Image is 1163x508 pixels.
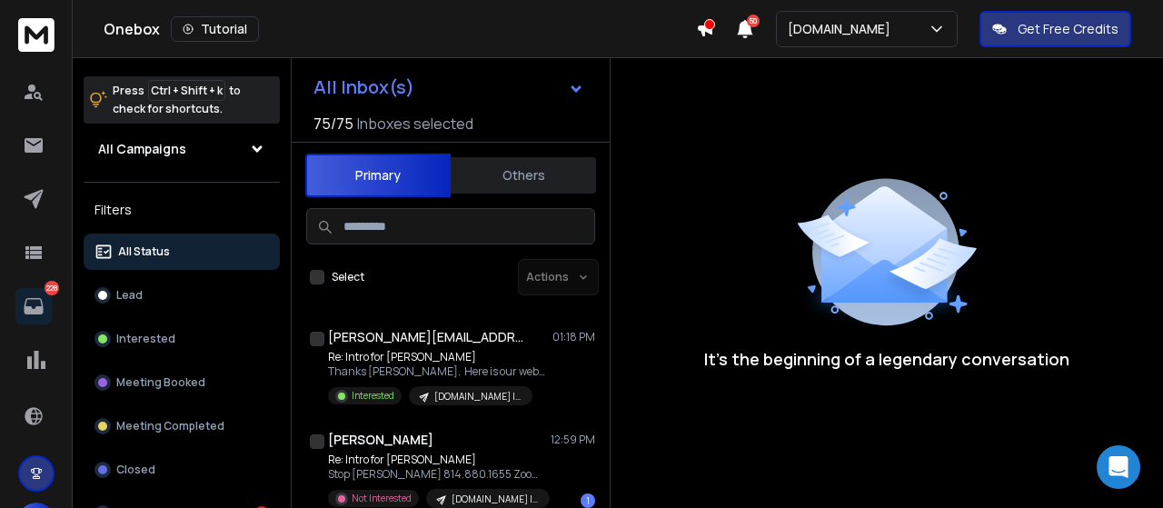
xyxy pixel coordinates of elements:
[451,155,596,195] button: Others
[788,20,898,38] p: [DOMAIN_NAME]
[313,78,414,96] h1: All Inbox(s)
[328,364,546,379] p: Thanks [PERSON_NAME]. Here is our website: [URL][DOMAIN_NAME]
[581,493,595,508] div: 1
[104,16,696,42] div: Onebox
[118,244,170,259] p: All Status
[357,113,473,134] h3: Inboxes selected
[84,234,280,270] button: All Status
[84,277,280,314] button: Lead
[352,492,412,505] p: Not Interested
[979,11,1131,47] button: Get Free Credits
[551,433,595,447] p: 12:59 PM
[84,408,280,444] button: Meeting Completed
[116,288,143,303] p: Lead
[1018,20,1118,38] p: Get Free Credits
[84,364,280,401] button: Meeting Booked
[116,375,205,390] p: Meeting Booked
[299,69,599,105] button: All Inbox(s)
[84,197,280,223] h3: Filters
[452,493,539,506] p: [DOMAIN_NAME] | 12.7k FB Ads
[148,80,225,101] span: Ctrl + Shift + k
[328,453,546,467] p: Re: Intro for [PERSON_NAME]
[704,346,1069,372] p: It’s the beginning of a legendary conversation
[747,15,760,27] span: 50
[15,288,52,324] a: 228
[84,131,280,167] button: All Campaigns
[113,82,241,118] p: Press to check for shortcuts.
[328,328,528,346] h1: [PERSON_NAME][EMAIL_ADDRESS][DOMAIN_NAME]
[328,350,546,364] p: Re: Intro for [PERSON_NAME]
[552,330,595,344] p: 01:18 PM
[434,390,522,403] p: [DOMAIN_NAME] | 12.7k FB Ads
[45,281,59,295] p: 228
[352,389,394,403] p: Interested
[332,270,364,284] label: Select
[1097,445,1140,489] div: Open Intercom Messenger
[116,463,155,477] p: Closed
[84,321,280,357] button: Interested
[116,419,224,433] p: Meeting Completed
[98,140,186,158] h1: All Campaigns
[84,452,280,488] button: Closed
[116,332,175,346] p: Interested
[313,113,353,134] span: 75 / 75
[305,154,451,197] button: Primary
[328,431,433,449] h1: [PERSON_NAME]
[328,467,546,482] p: Stop [PERSON_NAME] 814.880.1655 ZoomOut
[171,16,259,42] button: Tutorial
